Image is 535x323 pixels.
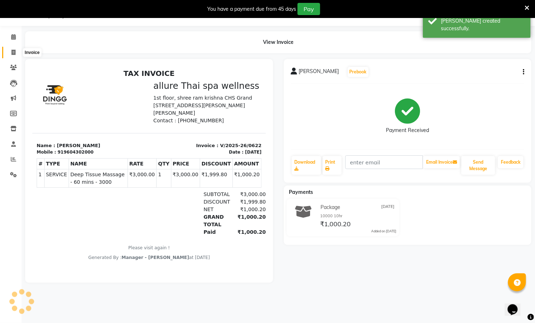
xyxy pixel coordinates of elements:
button: Prebook [348,67,369,77]
th: AMOUNT [200,92,229,103]
div: You have a payment due from 45 days [207,5,296,13]
th: DISCOUNT [168,92,200,103]
td: SERVICE [12,103,36,122]
td: 1 [124,103,139,122]
input: enter email [345,155,423,169]
th: RATE [95,92,124,103]
div: Added on [DATE] [371,229,396,234]
button: Email Invoice [423,156,460,168]
th: QTY [124,92,139,103]
p: Invoice : V/2025-26/0622 [121,76,229,83]
div: Date : [197,83,211,89]
div: GRAND TOTAL [167,147,200,162]
td: ₹3,000.00 [139,103,167,122]
div: ₹1,999.80 [200,132,234,140]
div: DISCOUNT [167,132,200,140]
p: Please visit again ! [4,178,229,185]
div: NET [167,140,200,147]
button: Pay [298,3,320,15]
div: [DATE] [213,83,229,89]
td: ₹1,000.20 [200,103,229,122]
div: ₹1,000.20 [200,162,234,170]
span: ₹1,000.20 [320,220,351,230]
td: ₹3,000.00 [95,103,124,122]
span: Payments [289,189,313,195]
p: Contact : [PHONE_NUMBER] [121,51,229,58]
a: Feedback [498,156,524,168]
th: # [5,92,12,103]
div: Invoice [23,48,41,57]
div: 10000 10hr [320,213,396,219]
div: ₹1,000.20 [200,147,234,162]
iframe: chat widget [505,294,528,316]
span: Deep Tissue Massage - 60 mins - 3000 [38,105,94,120]
div: Bill created successfully. [441,17,525,32]
span: [PERSON_NAME] [299,68,339,78]
div: Generated By : at [DATE] [4,188,229,195]
div: View Invoice [25,31,531,53]
div: Paid [167,162,200,170]
td: 1 [5,103,12,122]
a: Print [323,156,342,175]
th: NAME [36,92,95,103]
td: ₹1,999.80 [168,103,200,122]
span: Package [320,204,340,211]
a: Download [292,156,321,175]
div: SUBTOTAL [167,124,200,132]
p: Name : [PERSON_NAME] [4,76,112,83]
div: 919604302000 [25,83,61,89]
div: ₹1,000.20 [200,140,234,147]
div: ₹3,000.00 [200,124,234,132]
h2: TAX INVOICE [4,3,229,12]
th: TYPE [12,92,36,103]
p: 1st floor, shree ram krishna CHS Grand [STREET_ADDRESS][PERSON_NAME][PERSON_NAME] [121,28,229,51]
div: Mobile : [4,83,24,89]
div: Payment Received [386,127,429,135]
span: Manager - [PERSON_NAME] [89,189,157,194]
button: Send Message [461,156,495,175]
span: [DATE] [381,204,395,211]
h3: allure Thai spa wellness [121,14,229,25]
th: PRICE [139,92,167,103]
